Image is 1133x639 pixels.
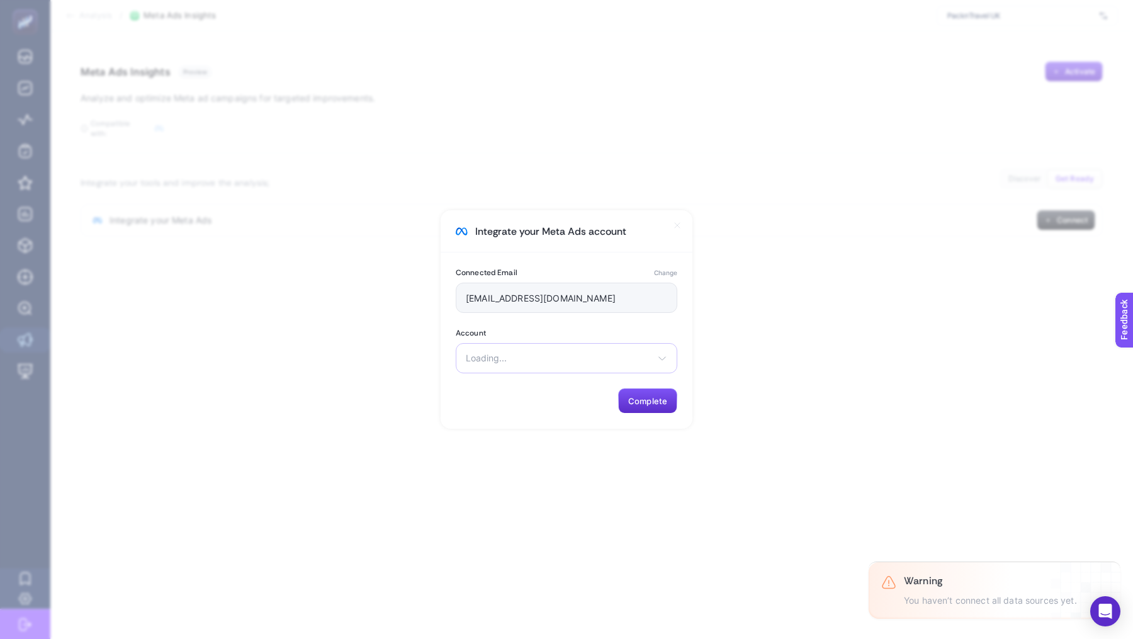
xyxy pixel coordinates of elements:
span: Loading... [466,353,652,363]
div: Open Intercom Messenger [1090,596,1120,626]
span: Complete [628,396,667,406]
label: Account [456,328,677,338]
span: Feedback [8,4,48,14]
h3: Warning [904,575,1077,588]
button: Change [654,268,677,278]
label: Connected Email [456,268,517,278]
button: Complete [618,388,677,414]
p: You haven’t connect all data sources yet. [904,596,1077,606]
h1: Integrate your Meta Ads account [475,225,626,238]
input: youremail@example.com [466,293,667,303]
